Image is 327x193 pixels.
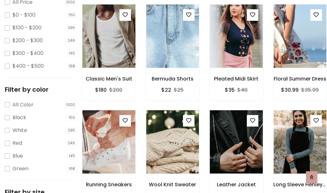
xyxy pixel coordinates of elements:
span: 1000 [64,102,77,108]
label: $300 - $400 [12,50,43,57]
label: Red [12,139,22,147]
span: 168 [67,166,77,172]
h6: Bermuda Shorts [146,76,200,82]
span: 168 [67,63,77,69]
h6: Leather Jacket [209,181,263,188]
h6: Pleated Midi Skirt [209,76,263,82]
label: $0 - $100 [12,11,35,19]
h6: $30.99 [281,87,299,93]
label: Green [12,165,28,173]
span: 295 [66,25,77,31]
span: 246 [66,140,77,146]
h6: Long Sleeve Henley T-Shirt [273,181,327,188]
del: $40 [237,86,247,94]
h6: $35 [225,87,235,93]
label: $100 - $200 [12,24,42,32]
h6: Wool Knit Sweater [146,181,200,188]
label: White [12,127,27,134]
span: 246 [66,37,77,44]
h6: Floral Summer Dress [273,76,327,82]
label: Blue [12,152,23,160]
label: All Color [12,101,34,109]
span: 145 [67,153,77,159]
span: 295 [66,127,77,134]
del: $200 [109,86,122,94]
del: $35.99 [301,86,319,94]
span: 150 [67,12,77,18]
del: $25 [174,86,184,94]
h6: $180 [95,87,107,93]
label: Black [12,114,26,121]
label: $200 - $300 [12,37,43,44]
h6: $22 [161,87,171,93]
h6: Classic Men's Suit [82,76,136,82]
span: 145 [67,50,77,57]
h5: Filter by color [5,86,77,93]
label: $400 - $500 [12,62,44,70]
span: 150 [67,114,77,121]
h6: Running Sneakers [82,181,136,188]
